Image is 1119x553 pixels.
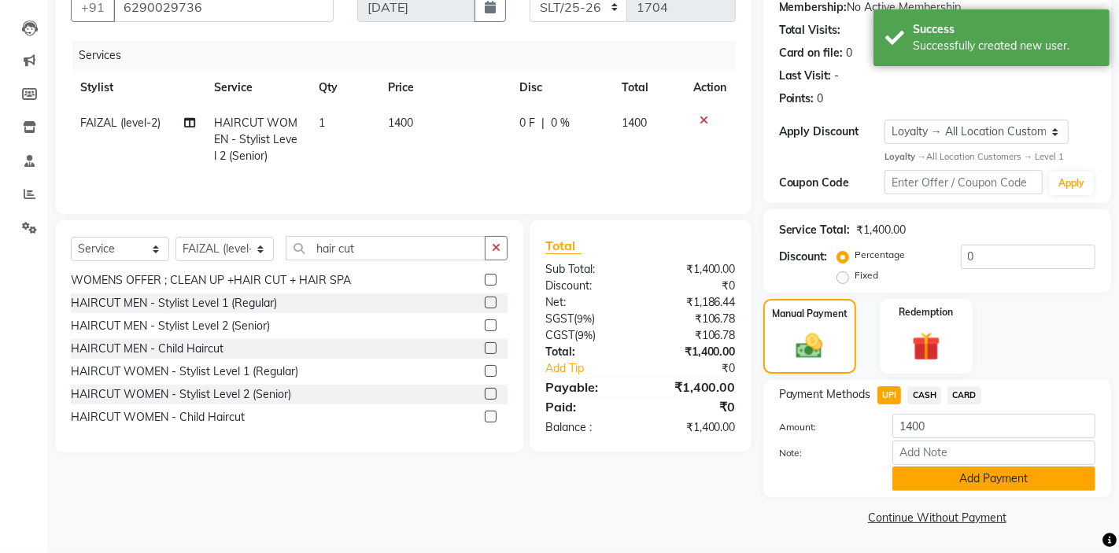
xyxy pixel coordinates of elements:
div: ₹1,400.00 [641,378,748,396]
div: HAIRCUT MEN - Stylist Level 2 (Senior) [71,318,270,334]
span: CASH [907,386,941,404]
label: Fixed [855,268,879,282]
a: Continue Without Payment [766,510,1108,526]
span: UPI [877,386,902,404]
span: CGST [545,328,574,342]
span: HAIRCUT WOMEN - Stylist Level 2 (Senior) [214,116,297,163]
img: _cash.svg [788,330,832,361]
span: | [541,115,545,131]
th: Qty [309,70,379,105]
div: ₹1,400.00 [641,261,748,278]
div: Services [72,41,748,70]
div: - [835,68,840,84]
label: Manual Payment [772,307,848,321]
strong: Loyalty → [884,151,926,162]
span: 1400 [388,116,413,130]
div: Payable: [534,378,641,396]
th: Stylist [71,70,205,105]
div: ₹1,400.00 [641,419,748,436]
input: Enter Offer / Coupon Code [884,170,1043,194]
div: HAIRCUT WOMEN - Stylist Level 1 (Regular) [71,363,298,380]
button: Add Payment [892,466,1095,491]
div: ₹0 [641,278,748,294]
div: Points: [779,90,814,107]
span: 1 [319,116,325,130]
div: ₹106.78 [641,327,748,344]
div: Total: [534,344,641,360]
span: 0 F [519,115,535,131]
span: 9% [578,329,593,341]
div: All Location Customers → Level 1 [884,150,1095,164]
th: Disc [510,70,612,105]
div: ₹106.78 [641,311,748,327]
th: Price [379,70,510,105]
div: Service Total: [779,222,851,238]
span: Total [545,238,582,254]
div: 0 [818,90,824,107]
div: ₹1,400.00 [857,222,907,238]
span: SGST [545,312,574,326]
div: Total Visits: [779,22,841,39]
div: ( ) [534,311,641,327]
span: FAIZAL (level-2) [80,116,161,130]
div: ₹1,400.00 [641,344,748,360]
div: ₹0 [658,360,747,377]
label: Percentage [855,248,906,262]
span: Payment Methods [779,386,871,403]
div: Paid: [534,397,641,416]
div: HAIRCUT WOMEN - Child Haircut [71,409,245,426]
span: 1400 [622,116,647,130]
span: CARD [947,386,981,404]
span: 9% [577,312,592,325]
th: Service [205,70,308,105]
label: Amount: [767,420,881,434]
span: 0 % [551,115,570,131]
input: Amount [892,414,1095,438]
input: Search or Scan [286,236,486,260]
button: Apply [1049,171,1094,195]
div: Successfully created new user. [913,38,1098,54]
div: ₹0 [641,397,748,416]
div: WOMENS OFFER ; CLEAN UP +HAIR CUT + HAIR SPA [71,272,351,289]
label: Redemption [899,305,953,319]
div: Discount: [534,278,641,294]
th: Total [612,70,683,105]
input: Add Note [892,441,1095,465]
div: Coupon Code [779,175,884,191]
div: ₹1,186.44 [641,294,748,311]
label: Note: [767,446,881,460]
div: HAIRCUT MEN - Stylist Level 1 (Regular) [71,295,277,312]
div: Sub Total: [534,261,641,278]
div: Net: [534,294,641,311]
th: Action [684,70,736,105]
div: HAIRCUT MEN - Child Haircut [71,341,223,357]
div: HAIRCUT WOMEN - Stylist Level 2 (Senior) [71,386,291,403]
div: 0 [847,45,853,61]
img: _gift.svg [903,329,950,364]
div: Success [913,21,1098,38]
div: Last Visit: [779,68,832,84]
div: ( ) [534,327,641,344]
div: Apply Discount [779,124,884,140]
div: Discount: [779,249,828,265]
div: Card on file: [779,45,844,61]
div: Balance : [534,419,641,436]
a: Add Tip [534,360,659,377]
